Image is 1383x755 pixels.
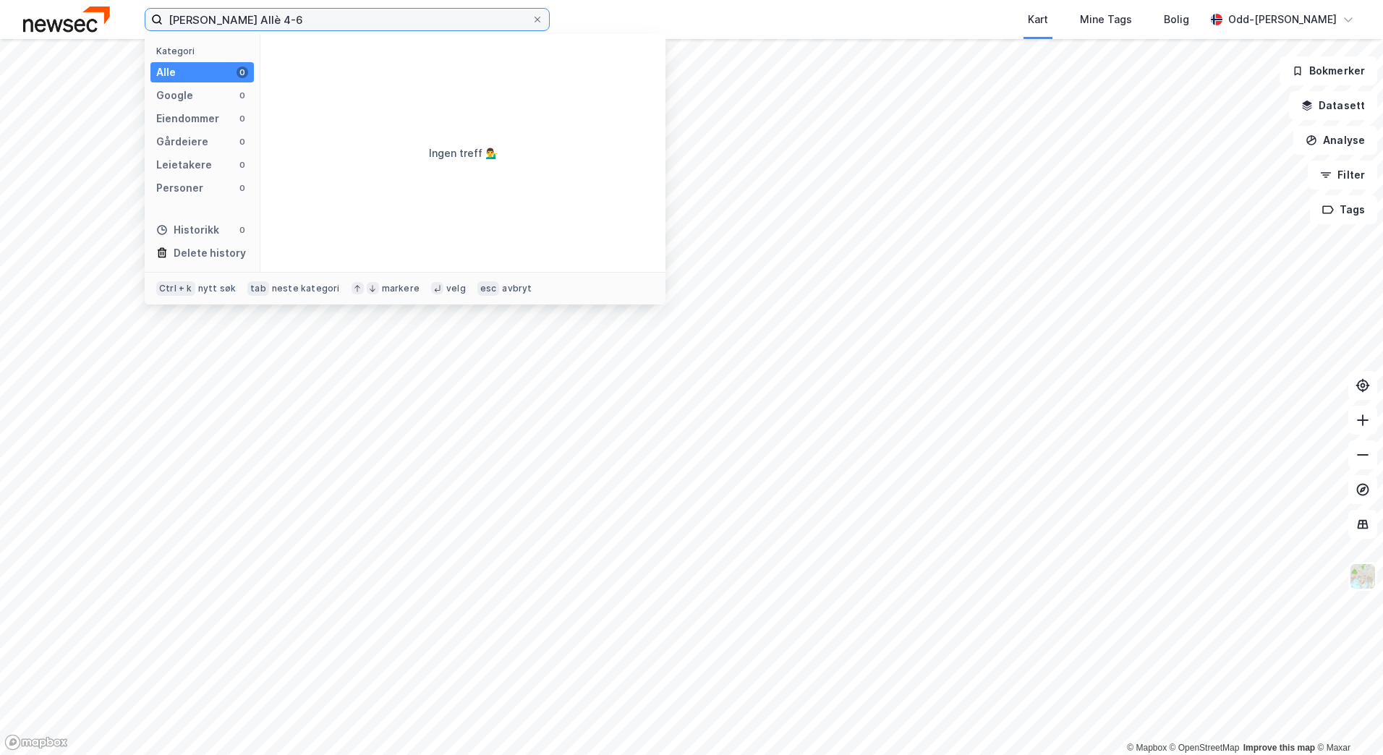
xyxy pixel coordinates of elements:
[1293,126,1377,155] button: Analyse
[1164,11,1189,28] div: Bolig
[156,64,176,81] div: Alle
[1280,56,1377,85] button: Bokmerker
[237,113,248,124] div: 0
[156,281,195,296] div: Ctrl + k
[156,87,193,104] div: Google
[156,156,212,174] div: Leietakere
[1311,686,1383,755] div: Kontrollprogram for chat
[156,133,208,150] div: Gårdeiere
[1080,11,1132,28] div: Mine Tags
[1243,743,1315,753] a: Improve this map
[502,283,532,294] div: avbryt
[1310,195,1377,224] button: Tags
[237,90,248,101] div: 0
[1349,563,1376,590] img: Z
[429,145,498,162] div: Ingen treff 💁‍♂️
[1170,743,1240,753] a: OpenStreetMap
[237,67,248,78] div: 0
[174,244,246,262] div: Delete history
[1311,686,1383,755] iframe: Chat Widget
[382,283,420,294] div: markere
[237,224,248,236] div: 0
[156,179,203,197] div: Personer
[156,46,254,56] div: Kategori
[1228,11,1337,28] div: Odd-[PERSON_NAME]
[477,281,500,296] div: esc
[156,221,219,239] div: Historikk
[156,110,219,127] div: Eiendommer
[198,283,237,294] div: nytt søk
[237,136,248,148] div: 0
[237,182,248,194] div: 0
[247,281,269,296] div: tab
[4,734,68,751] a: Mapbox homepage
[23,7,110,32] img: newsec-logo.f6e21ccffca1b3a03d2d.png
[1289,91,1377,120] button: Datasett
[1127,743,1167,753] a: Mapbox
[237,159,248,171] div: 0
[163,9,532,30] input: Søk på adresse, matrikkel, gårdeiere, leietakere eller personer
[272,283,340,294] div: neste kategori
[1028,11,1048,28] div: Kart
[446,283,466,294] div: velg
[1308,161,1377,189] button: Filter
